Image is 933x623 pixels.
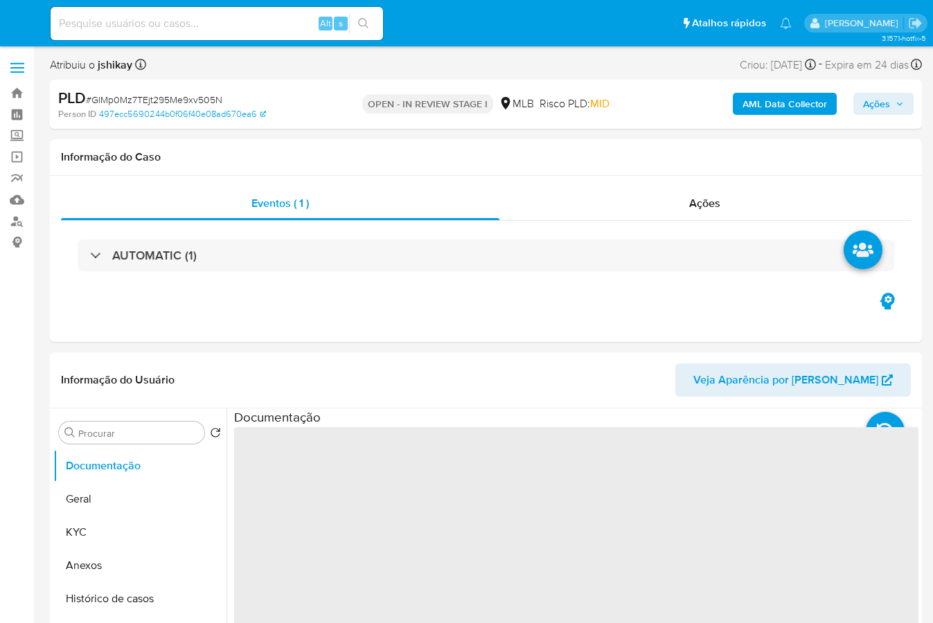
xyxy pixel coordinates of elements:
[349,14,377,33] button: search-icon
[53,549,226,582] button: Anexos
[908,16,923,30] a: Sair
[50,57,132,73] span: Atribuiu o
[251,195,309,211] span: Eventos ( 1 )
[825,57,909,73] span: Expira em 24 dias
[780,17,792,29] a: Notificações
[320,17,331,30] span: Alt
[740,55,816,74] div: Criou: [DATE]
[362,94,493,114] p: OPEN - IN REVIEW STAGE I
[53,516,226,549] button: KYC
[78,427,199,440] input: Procurar
[825,17,903,30] p: jonathan.shikay@mercadolivre.com
[58,108,96,120] b: Person ID
[53,449,226,482] button: Documentação
[53,482,226,516] button: Geral
[112,248,197,263] h3: AUTOMATIC (1)
[853,93,914,115] button: Ações
[53,582,226,615] button: Histórico de casos
[210,427,221,442] button: Retornar ao pedido padrão
[51,15,383,33] input: Pesquise usuários ou casos...
[78,240,894,271] div: AUTOMATIC (1)
[95,57,132,73] b: jshikay
[590,96,610,111] span: MID
[499,96,534,111] div: MLB
[675,363,911,397] button: Veja Aparência por [PERSON_NAME]
[743,93,827,115] b: AML Data Collector
[61,373,175,387] h1: Informação do Usuário
[61,150,911,164] h1: Informação do Caso
[58,87,86,109] b: PLD
[540,96,610,111] span: Risco PLD:
[99,108,266,120] a: 497ecc5690244b0f06f40e08ad670ea6
[693,363,878,397] span: Veja Aparência por [PERSON_NAME]
[64,427,75,438] button: Procurar
[819,55,822,74] span: -
[86,93,222,107] span: # GIMp0Mz7TEjt295Me9xv505N
[339,17,343,30] span: s
[692,16,766,30] span: Atalhos rápidos
[689,195,720,211] span: Ações
[733,93,837,115] button: AML Data Collector
[863,93,890,115] span: Ações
